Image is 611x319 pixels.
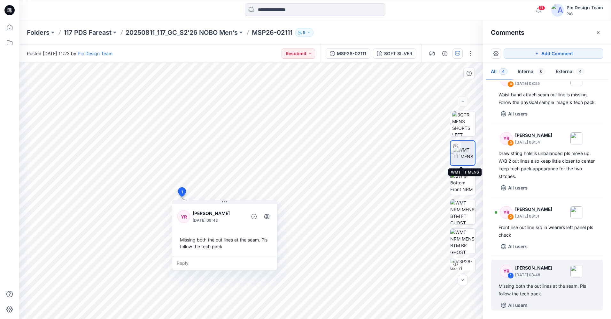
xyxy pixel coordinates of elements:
[537,68,545,75] span: 0
[78,51,112,56] a: Pic Design Team
[515,205,552,213] p: [PERSON_NAME]
[499,91,596,106] div: Waist band attach seam out line is missing. Follow the physical sample image & tech pack
[27,28,50,37] a: Folders
[567,11,603,16] div: PIC
[507,140,514,146] div: 3
[499,224,596,239] div: Front rise out line s/b in wearers left panel pls check
[508,110,528,118] p: All users
[193,210,245,217] p: [PERSON_NAME]
[499,109,530,119] button: All users
[499,183,530,193] button: All users
[500,132,513,145] div: YR
[499,68,507,75] span: 4
[538,5,545,11] span: 11
[515,272,552,278] p: [DATE] 08:48
[508,184,528,192] p: All users
[303,29,305,36] p: 9
[27,50,112,57] span: Posted [DATE] 11:23 by
[515,80,552,87] p: [DATE] 08:55
[486,64,513,80] button: All
[177,210,190,223] div: YR
[450,173,475,193] img: BW M Bottom Front NRM
[126,28,238,37] a: 20250811_117_GC_S2’26 NOBO Men’s
[551,64,590,80] button: External
[499,150,596,180] div: Draw string hole is unbalanced pls move up. W/B 2 out lines also keep little closer to center kee...
[515,264,552,272] p: [PERSON_NAME]
[64,28,112,37] a: 117 PDS Fareast
[450,229,475,254] img: WMT NRM MENS BTM BK GHOST
[337,50,366,57] div: MSP26-02111
[499,241,530,252] button: All users
[453,146,475,160] img: WMT TT MENS
[452,111,475,136] img: 3QTR MENS SHORTS LEFT
[193,217,245,224] p: [DATE] 08:48
[373,48,416,59] button: SOFT SILVER
[513,64,551,80] button: Internal
[440,48,450,59] button: Details
[450,199,475,224] img: WMT NRM MENS BTM FT GHOST
[384,50,412,57] div: SOFT SILVER
[499,300,530,310] button: All users
[500,265,513,278] div: YR
[295,28,313,37] button: 9
[508,243,528,250] p: All users
[551,4,564,17] img: avatar
[181,189,183,195] span: 1
[507,272,514,279] div: 1
[515,131,552,139] p: [PERSON_NAME]
[507,214,514,220] div: 2
[172,256,277,270] div: Reply
[504,48,603,59] button: Add Comment
[507,81,514,87] div: 4
[515,139,552,145] p: [DATE] 08:54
[515,213,552,219] p: [DATE] 08:51
[508,301,528,309] p: All users
[491,29,524,36] h2: Comments
[500,206,513,219] div: YR
[177,234,272,252] div: Missing both the out lines at the seam. Pls follow the tech pack
[450,258,475,283] img: MSP26-02111 SOFT SILVER
[252,28,292,37] p: MSP26-02111
[567,4,603,11] div: Pic Design Team
[499,282,596,298] div: Missing both the out lines at the seam. Pls follow the tech pack
[326,48,370,59] button: MSP26-02111
[576,68,584,75] span: 4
